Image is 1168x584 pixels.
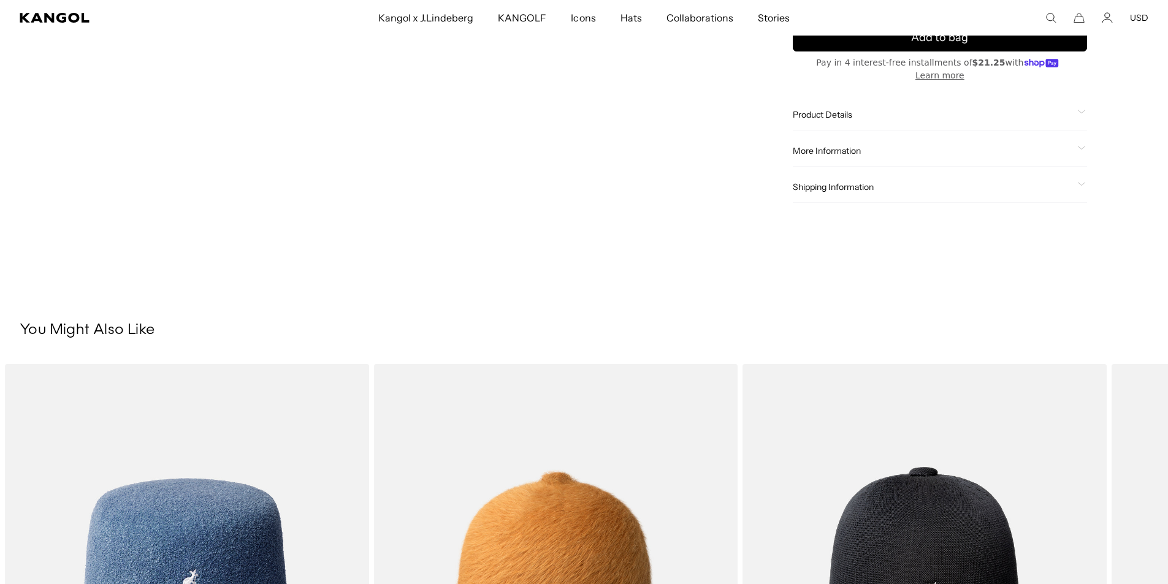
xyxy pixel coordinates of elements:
[793,182,1072,193] span: Shipping Information
[1130,12,1148,23] button: USD
[1045,12,1056,23] summary: Search here
[793,146,1072,157] span: More Information
[1102,12,1113,23] a: Account
[793,24,1087,52] button: Add to bag
[911,29,968,46] span: Add to bag
[20,13,250,23] a: Kangol
[793,110,1072,121] span: Product Details
[20,321,1148,339] h3: You Might Also Like
[1074,12,1085,23] button: Cart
